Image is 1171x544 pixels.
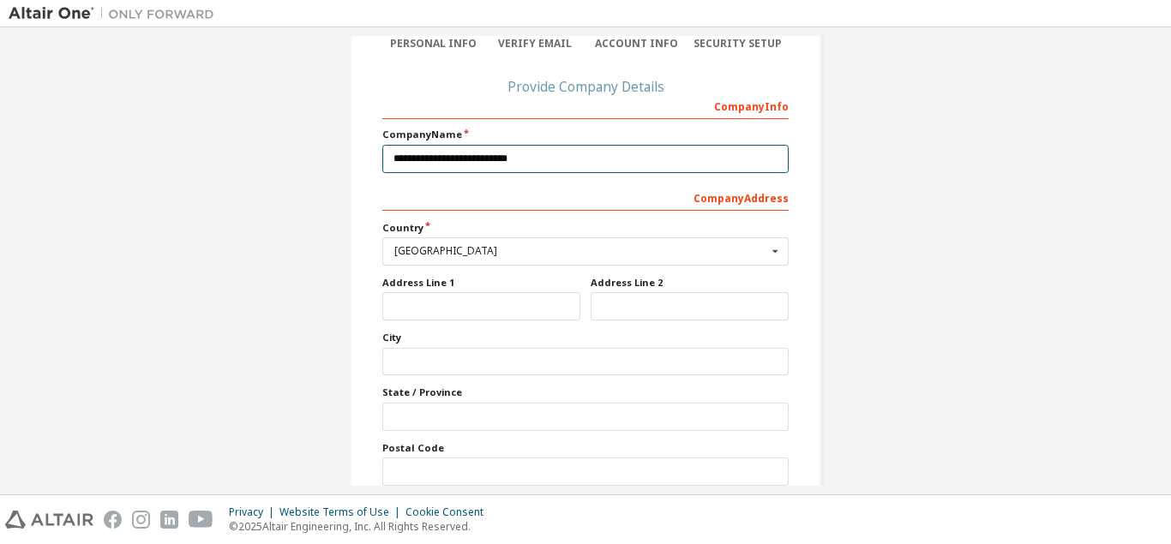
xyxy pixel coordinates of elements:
[279,505,405,519] div: Website Terms of Use
[382,276,580,290] label: Address Line 1
[688,37,790,51] div: Security Setup
[382,81,789,92] div: Provide Company Details
[591,276,789,290] label: Address Line 2
[382,331,789,344] label: City
[5,511,93,529] img: altair_logo.svg
[229,519,494,534] p: © 2025 Altair Engineering, Inc. All Rights Reserved.
[585,37,688,51] div: Account Info
[382,386,789,399] label: State / Province
[405,505,494,519] div: Cookie Consent
[132,511,150,529] img: instagram.svg
[9,5,223,22] img: Altair One
[382,128,789,141] label: Company Name
[229,505,279,519] div: Privacy
[382,183,789,211] div: Company Address
[189,511,213,529] img: youtube.svg
[394,246,767,256] div: [GEOGRAPHIC_DATA]
[160,511,178,529] img: linkedin.svg
[104,511,122,529] img: facebook.svg
[484,37,586,51] div: Verify Email
[382,441,789,455] label: Postal Code
[382,92,789,119] div: Company Info
[382,221,789,235] label: Country
[382,37,484,51] div: Personal Info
